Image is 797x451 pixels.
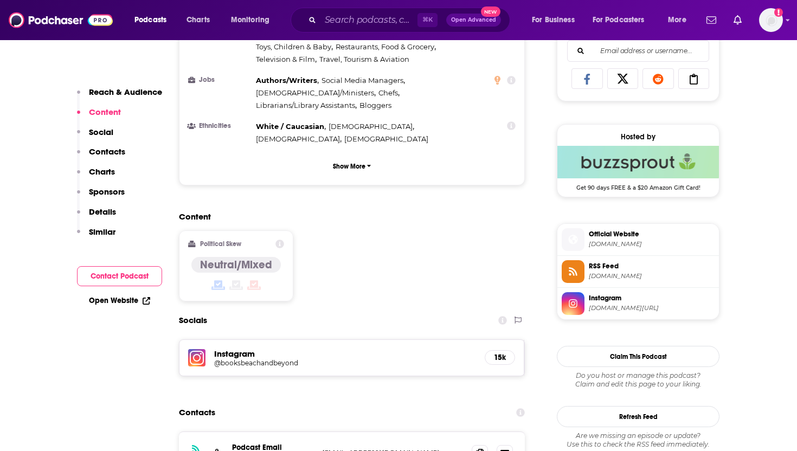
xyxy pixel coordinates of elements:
span: , [256,87,376,99]
button: Refresh Feed [557,406,719,427]
span: [DEMOGRAPHIC_DATA] [344,134,428,143]
button: Reach & Audience [77,87,162,107]
span: Social Media Managers [322,76,403,85]
a: Show notifications dropdown [702,11,721,29]
p: Contacts [89,146,125,157]
h5: Instagram [214,349,476,359]
h2: Content [179,211,516,222]
div: Hosted by [557,132,719,141]
span: Get 90 days FREE & a $20 Amazon Gift Card! [557,178,719,191]
span: Television & Film [256,55,315,63]
span: Toys, Children & Baby [256,42,331,51]
span: , [256,133,342,145]
h4: Neutral/Mixed [200,258,272,272]
button: open menu [127,11,181,29]
button: Details [77,207,116,227]
button: open menu [586,11,660,29]
span: , [329,120,414,133]
img: iconImage [188,349,205,366]
a: RSS Feed[DOMAIN_NAME] [562,260,715,283]
span: [DEMOGRAPHIC_DATA] [329,122,413,131]
a: Buzzsprout Deal: Get 90 days FREE & a $20 Amazon Gift Card! [557,146,719,190]
svg: Add a profile image [774,8,783,17]
div: Are we missing an episode or update? Use this to check the RSS feed immediately. [557,431,719,449]
span: , [256,99,357,112]
h5: 15k [494,353,506,362]
span: , [256,41,333,53]
span: Podcasts [134,12,166,28]
button: Contacts [77,146,125,166]
span: RSS Feed [589,261,715,271]
span: , [322,74,405,87]
h5: @booksbeachandbeyond [214,359,388,367]
span: , [336,41,436,53]
p: Details [89,207,116,217]
a: Official Website[DOMAIN_NAME] [562,228,715,251]
span: instagram.com/booksbeachandbeyond [589,304,715,312]
span: , [378,87,400,99]
h2: Socials [179,310,207,331]
button: Social [77,127,113,147]
button: open menu [660,11,700,29]
span: Chefs [378,88,398,97]
input: Email address or username... [576,41,700,61]
img: Podchaser - Follow, Share and Rate Podcasts [9,10,113,30]
p: Reach & Audience [89,87,162,97]
span: White / Caucasian [256,122,324,131]
button: Charts [77,166,115,186]
h2: Political Skew [200,240,241,248]
a: @booksbeachandbeyond [214,359,476,367]
span: Restaurants, Food & Grocery [336,42,434,51]
div: Search followers [567,40,709,62]
a: Show notifications dropdown [729,11,746,29]
a: Open Website [89,296,150,305]
div: Claim and edit this page to your liking. [557,371,719,389]
h3: Ethnicities [188,123,252,130]
span: Travel, Tourism & Aviation [319,55,409,63]
p: Charts [89,166,115,177]
span: Instagram [589,293,715,303]
span: feeds.buzzsprout.com [589,272,715,280]
a: Charts [179,11,216,29]
button: open menu [524,11,588,29]
p: Similar [89,227,115,237]
p: Content [89,107,121,117]
h2: Contacts [179,402,215,423]
img: User Profile [759,8,783,32]
span: Librarians/Library Assistants [256,101,355,109]
span: , [256,53,317,66]
span: ⌘ K [417,13,438,27]
button: Show More [188,156,516,176]
a: Instagram[DOMAIN_NAME][URL] [562,292,715,315]
span: Official Website [589,229,715,239]
h3: Jobs [188,76,252,83]
button: Open AdvancedNew [446,14,501,27]
a: Share on Reddit [642,68,674,89]
span: Bloggers [359,101,391,109]
span: Logged in as LaurenSWPR [759,8,783,32]
span: , [256,120,326,133]
span: New [481,7,500,17]
span: Do you host or manage this podcast? [557,371,719,380]
button: Content [77,107,121,127]
a: Copy Link [678,68,710,89]
span: Charts [187,12,210,28]
span: For Podcasters [593,12,645,28]
div: Search podcasts, credits, & more... [301,8,520,33]
button: Sponsors [77,186,125,207]
span: booksbeachandbeyond.com [589,240,715,248]
button: open menu [223,11,284,29]
a: Share on Facebook [571,68,603,89]
button: Similar [77,227,115,247]
span: [DEMOGRAPHIC_DATA]/Ministers [256,88,374,97]
span: Authors/Writers [256,76,317,85]
span: More [668,12,686,28]
p: Social [89,127,113,137]
p: Sponsors [89,186,125,197]
span: Open Advanced [451,17,496,23]
span: , [256,74,319,87]
span: [DEMOGRAPHIC_DATA] [256,134,340,143]
button: Show profile menu [759,8,783,32]
p: Show More [333,163,365,170]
